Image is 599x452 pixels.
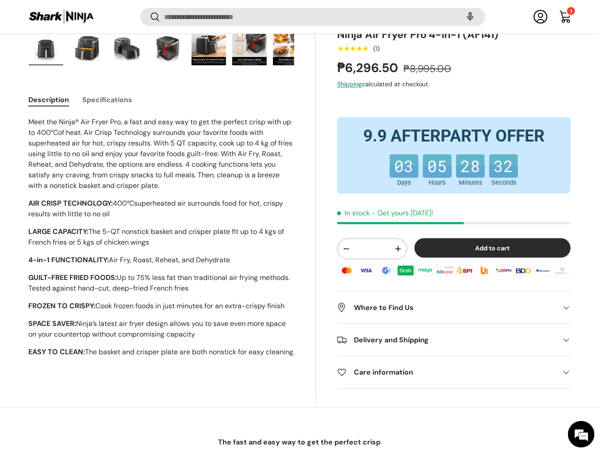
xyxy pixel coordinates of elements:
img: billease [435,264,455,277]
img: https://sharkninja.com.ph/products/ninja-air-fryer-pro-4-in-1-af141 [29,30,63,65]
h2: Delivery and Shipping [337,335,557,346]
img: Ninja Air Fryer Pro 4-in-1 (AF141) [273,30,307,65]
h2: Care information [337,368,557,378]
img: landbank [553,264,572,277]
span: °C [51,128,58,137]
img: metrobank [534,264,553,277]
button: Add to cart [415,238,571,258]
button: Specifications [82,90,132,110]
p: - Get yours [DATE]! [372,208,434,218]
p: Air Fry, Roast, Reheat, and Dehydrate [28,255,294,265]
strong: ₱6,296.50 [337,60,400,77]
b: 28 [456,155,485,167]
strong: LARGE CAPACITY: [28,227,88,236]
img: Ninja Air Fryer Pro 4-in-1 (AF141) [69,30,104,65]
img: visa [357,264,376,277]
img: Ninja Air Fryer Pro 4-in-1 (AF141) [192,30,226,65]
strong: FROZEN TO CRISPY: [28,301,96,310]
span: °C [127,199,134,208]
strong: EASY TO CLEAN: [28,347,85,356]
img: ubp [474,264,494,277]
span: We're online! [51,111,122,201]
button: Description [28,90,69,110]
img: maya [415,264,435,277]
img: qrph [494,264,514,277]
p: 400 superheated air surrounds food for hot, crispy results with little to no oil [28,198,294,219]
div: (1) [373,46,380,52]
h2: Where to Find Us [337,303,557,314]
p: Meet the Ninja® Air Fryer Pro, a fast and easy way to get the perfect crisp with up to 400 of hea... [28,117,294,191]
div: 5.0 out of 5.0 stars [337,45,369,53]
p: Up to 75% less fat than traditional air frying methods. Tested against hand-cut, deep-fried Frenc... [28,272,294,294]
img: grabpay [396,264,415,277]
strong: SPACE SAVER: [28,319,76,328]
a: Shipping [337,80,362,88]
img: bpi [455,264,474,277]
img: Ninja Air Fryer Pro 4-in-1 (AF141) [232,30,267,65]
img: bdo [514,264,533,277]
img: Shark Ninja Philippines [28,8,95,25]
div: Chat with us now [46,50,149,61]
p: The basket and crisper plate are both nonstick for easy cleaning [28,347,294,357]
p: Ninja’s latest air fryer design allows you to save even more space on your countertop without com... [28,318,294,340]
span: In stock [337,208,370,218]
strong: GUILT-FREE FRIED FOODS: [28,273,117,282]
b: 05 [423,155,452,167]
b: 03 [390,155,419,167]
img: Ninja Air Fryer Pro 4-in-1 (AF141) [151,30,185,65]
summary: Care information [337,357,571,389]
div: calculated at checkout. [337,80,571,89]
div: Minimize live chat window [145,4,166,26]
s: ₱8,995.00 [403,63,452,76]
p: Cook frozen foods in just minutes for an extra-crispy finish [28,301,294,311]
textarea: Type your message and hit 'Enter' [4,241,169,272]
speech-search-button: Search by voice [456,7,484,27]
b: 32 [489,155,518,167]
summary: Delivery and Shipping [337,325,571,356]
strong: AIR CRISP TECHNOLOGY: [28,199,113,208]
summary: Where to Find Us [337,292,571,324]
h1: Ninja Air Fryer Pro 4-in-1 (AF141) [337,28,571,42]
img: master [337,264,357,277]
p: The 5-QT nonstick basket and crisper plate fit up to 4 kgs of French fries or 5 kgs of chicken wings [28,226,294,248]
span: 1 [570,8,572,14]
img: gcash [376,264,396,277]
img: Ninja Air Fryer Pro 4-in-1 (AF141) [110,30,145,65]
span: ★★★★★ [337,45,369,54]
p: The fast and easy way to get the perfect crisp [73,437,526,448]
strong: 4-in-1 FUNCTIONALITY: [28,255,109,264]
